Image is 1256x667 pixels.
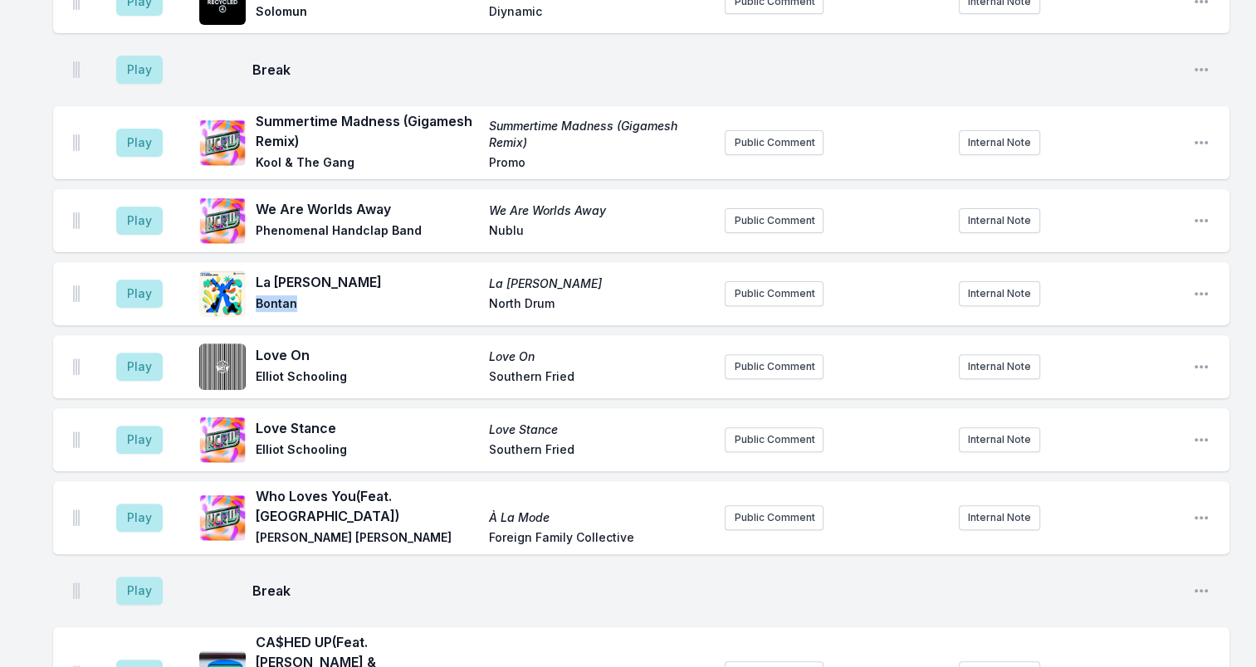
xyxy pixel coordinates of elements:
[1193,134,1210,151] button: Open playlist item options
[256,154,479,174] span: Kool & The Gang
[256,441,479,461] span: Elliot Schooling
[959,427,1040,452] button: Internal Note
[116,129,163,157] button: Play
[199,197,246,244] img: We Are Worlds Away
[256,222,479,242] span: Phenomenal Handclap Band
[116,207,163,235] button: Play
[489,368,712,388] span: Southern Fried
[725,505,823,530] button: Public Comment
[959,505,1040,530] button: Internal Note
[73,134,80,151] img: Drag Handle
[1193,285,1210,302] button: Open playlist item options
[489,529,712,549] span: Foreign Family Collective
[73,582,80,599] img: Drag Handle
[116,56,163,84] button: Play
[252,60,1180,80] span: Break
[256,3,479,23] span: Solomun
[1193,509,1210,526] button: Open playlist item options
[256,368,479,388] span: Elliot Schooling
[116,504,163,532] button: Play
[73,358,80,375] img: Drag Handle
[73,431,80,448] img: Drag Handle
[73,509,80,526] img: Drag Handle
[489,509,712,526] span: À La Mode
[256,272,479,292] span: La [PERSON_NAME]
[489,441,712,461] span: Southern Fried
[199,119,246,166] img: Summertime Madness (Gigamesh Remix)
[489,348,712,365] span: Love On
[725,354,823,379] button: Public Comment
[252,581,1180,601] span: Break
[1193,61,1210,78] button: Open playlist item options
[489,295,712,315] span: North Drum
[489,118,712,151] span: Summertime Madness (Gigamesh Remix)
[199,416,246,463] img: Love Stance
[489,154,712,174] span: Promo
[725,208,823,233] button: Public Comment
[73,212,80,229] img: Drag Handle
[256,111,479,151] span: Summertime Madness (Gigamesh Remix)
[73,61,80,78] img: Drag Handle
[256,345,479,365] span: Love On
[199,494,246,541] img: À La Mode
[116,353,163,381] button: Play
[489,3,712,23] span: Diynamic
[1193,582,1210,599] button: Open playlist item options
[489,222,712,242] span: Nublu
[256,295,479,315] span: Bontan
[256,486,479,526] span: Who Loves You (Feat. [GEOGRAPHIC_DATA])
[116,426,163,454] button: Play
[959,281,1040,306] button: Internal Note
[489,421,712,438] span: Love Stance
[199,270,246,317] img: La Candelaria
[725,427,823,452] button: Public Comment
[489,275,712,292] span: La [PERSON_NAME]
[725,281,823,306] button: Public Comment
[73,285,80,302] img: Drag Handle
[959,130,1040,155] button: Internal Note
[116,577,163,605] button: Play
[256,199,479,219] span: We Are Worlds Away
[256,529,479,549] span: [PERSON_NAME] [PERSON_NAME]
[959,354,1040,379] button: Internal Note
[256,418,479,438] span: Love Stance
[1193,358,1210,375] button: Open playlist item options
[959,208,1040,233] button: Internal Note
[1193,212,1210,229] button: Open playlist item options
[116,280,163,308] button: Play
[1193,431,1210,448] button: Open playlist item options
[725,130,823,155] button: Public Comment
[199,343,246,390] img: Love On
[489,202,712,219] span: We Are Worlds Away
